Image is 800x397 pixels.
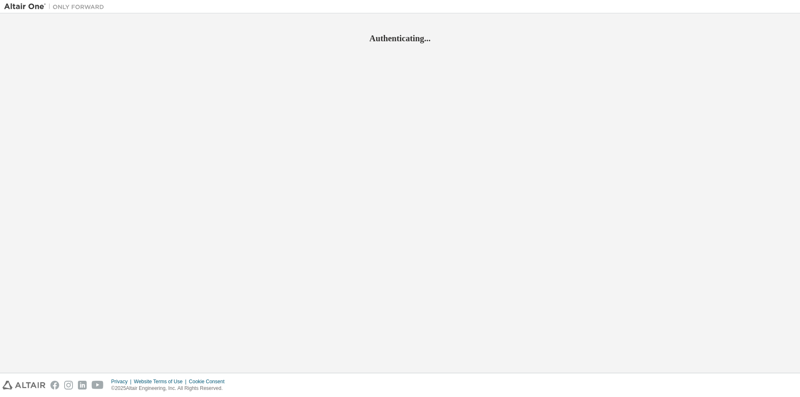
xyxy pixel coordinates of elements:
[64,381,73,390] img: instagram.svg
[50,381,59,390] img: facebook.svg
[2,381,45,390] img: altair_logo.svg
[111,378,134,385] div: Privacy
[4,33,796,44] h2: Authenticating...
[134,378,189,385] div: Website Terms of Use
[189,378,229,385] div: Cookie Consent
[111,385,230,392] p: © 2025 Altair Engineering, Inc. All Rights Reserved.
[78,381,87,390] img: linkedin.svg
[92,381,104,390] img: youtube.svg
[4,2,108,11] img: Altair One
